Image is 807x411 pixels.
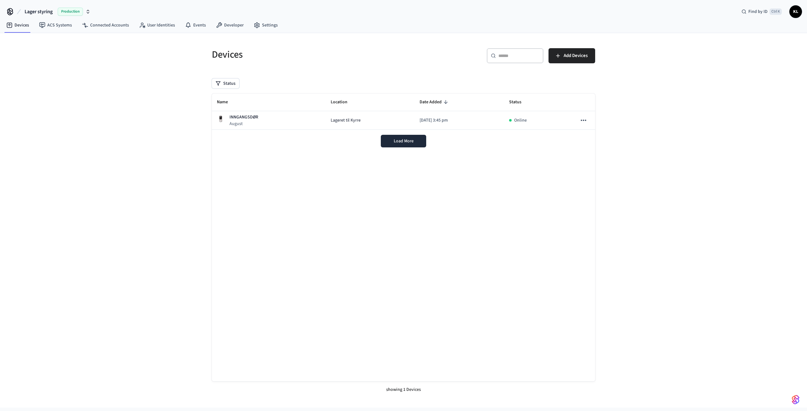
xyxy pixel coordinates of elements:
[212,94,595,130] table: sticky table
[331,97,356,107] span: Location
[217,115,224,123] img: Yale Assure Touchscreen Wifi Smart Lock, Satin Nickel, Front
[212,381,595,398] div: showing 1 Devices
[394,138,414,144] span: Load More
[514,117,527,124] p: Online
[790,6,801,17] span: KL
[420,117,499,124] p: [DATE] 3:45 pm
[34,20,77,31] a: ACS Systems
[211,20,249,31] a: Developer
[217,97,236,107] span: Name
[25,8,53,15] span: Lager styring
[509,97,530,107] span: Status
[212,48,400,61] h5: Devices
[1,20,34,31] a: Devices
[769,9,782,15] span: Ctrl K
[180,20,211,31] a: Events
[229,121,258,127] p: August
[229,114,258,121] p: INNGANGSDØR
[134,20,180,31] a: User Identities
[212,78,239,88] button: Status
[748,9,768,15] span: Find by ID
[792,395,799,405] img: SeamLogoGradient.69752ec5.svg
[58,8,83,16] span: Production
[331,117,361,124] span: Lageret til Kyrre
[249,20,283,31] a: Settings
[420,97,450,107] span: Date Added
[77,20,134,31] a: Connected Accounts
[381,135,426,147] button: Load More
[736,6,787,17] div: Find by IDCtrl K
[789,5,802,18] button: KL
[549,48,595,63] button: Add Devices
[564,52,588,60] span: Add Devices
